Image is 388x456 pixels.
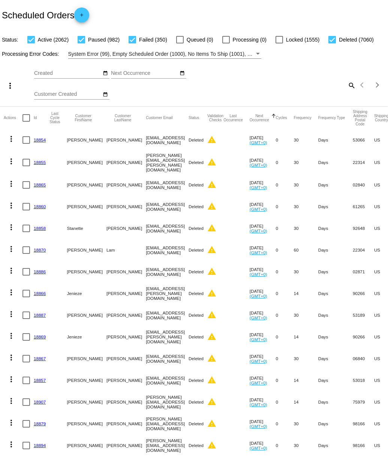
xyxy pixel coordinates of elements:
[276,116,287,120] button: Change sorting for Cycles
[276,261,294,283] mat-cell: 0
[146,129,189,151] mat-cell: [EMAIL_ADDRESS][DOMAIN_NAME]
[294,304,318,326] mat-cell: 30
[353,370,374,391] mat-cell: 53018
[67,391,106,413] mat-cell: [PERSON_NAME]
[67,304,106,326] mat-cell: [PERSON_NAME]
[353,110,367,126] button: Change sorting for ShippingPostcode
[250,446,267,450] a: (GMT+0)
[250,239,276,261] mat-cell: [DATE]
[250,304,276,326] mat-cell: [DATE]
[7,353,16,362] mat-icon: more_vert
[318,129,353,151] mat-cell: Days
[294,283,318,304] mat-cell: 14
[207,245,216,254] mat-icon: warning
[67,261,106,283] mat-cell: [PERSON_NAME]
[207,107,223,129] mat-header-cell: Validation Checks
[189,182,204,187] span: Deleted
[67,218,106,239] mat-cell: Stanette
[233,35,267,44] span: Processing (0)
[276,218,294,239] mat-cell: 0
[106,370,146,391] mat-cell: [PERSON_NAME]
[2,51,59,57] span: Processing Error Codes:
[106,261,146,283] mat-cell: [PERSON_NAME]
[103,92,108,98] mat-icon: date_range
[7,201,16,210] mat-icon: more_vert
[189,378,204,383] span: Deleted
[7,223,16,232] mat-icon: more_vert
[353,174,374,196] mat-cell: 02840
[250,228,267,233] a: (GMT+0)
[250,402,267,407] a: (GMT+0)
[34,378,46,383] a: 18857
[353,218,374,239] mat-cell: 92648
[207,224,216,232] mat-icon: warning
[318,174,353,196] mat-cell: Days
[353,129,374,151] mat-cell: 53066
[250,424,267,429] a: (GMT+0)
[34,269,46,274] a: 18886
[276,239,294,261] mat-cell: 0
[49,112,60,124] button: Change sorting for LastProcessingCycleId
[347,79,356,91] mat-icon: search
[294,116,312,120] button: Change sorting for Frequency
[250,261,276,283] mat-cell: [DATE]
[106,151,146,174] mat-cell: [PERSON_NAME]
[7,266,16,275] mat-icon: more_vert
[353,196,374,218] mat-cell: 61265
[34,356,46,361] a: 18867
[189,443,204,448] span: Deleted
[276,304,294,326] mat-cell: 0
[318,196,353,218] mat-cell: Days
[6,81,15,90] mat-icon: more_vert
[34,204,46,209] a: 18860
[318,218,353,239] mat-cell: Days
[294,239,318,261] mat-cell: 60
[250,315,267,320] a: (GMT+0)
[189,269,204,274] span: Deleted
[34,182,46,187] a: 18865
[7,244,16,253] mat-icon: more_vert
[2,37,18,43] span: Status:
[318,116,345,120] button: Change sorting for FrequencyType
[207,135,216,144] mat-icon: warning
[67,114,100,122] button: Change sorting for CustomerFirstName
[250,283,276,304] mat-cell: [DATE]
[353,348,374,370] mat-cell: 06840
[189,116,199,120] button: Change sorting for Status
[207,332,216,341] mat-icon: warning
[187,35,213,44] span: Queued (0)
[34,70,102,76] input: Created
[207,158,216,167] mat-icon: warning
[67,196,106,218] mat-cell: [PERSON_NAME]
[276,326,294,348] mat-cell: 0
[353,413,374,435] mat-cell: 98166
[250,162,267,167] a: (GMT+0)
[250,196,276,218] mat-cell: [DATE]
[318,261,353,283] mat-cell: Days
[207,376,216,384] mat-icon: warning
[34,226,46,231] a: 18858
[276,413,294,435] mat-cell: 0
[139,35,167,44] span: Failed (350)
[67,174,106,196] mat-cell: [PERSON_NAME]
[106,174,146,196] mat-cell: [PERSON_NAME]
[7,157,16,166] mat-icon: more_vert
[106,239,146,261] mat-cell: Lam
[146,283,189,304] mat-cell: [EMAIL_ADDRESS][PERSON_NAME][DOMAIN_NAME]
[34,91,102,97] input: Customer Created
[67,283,106,304] mat-cell: Jenieze
[106,114,139,122] button: Change sorting for CustomerLastName
[146,413,189,435] mat-cell: [PERSON_NAME][EMAIL_ADDRESS][DOMAIN_NAME]
[223,114,243,122] button: Change sorting for LastOccurrenceUtc
[276,129,294,151] mat-cell: 0
[207,441,216,450] mat-icon: warning
[146,304,189,326] mat-cell: [EMAIL_ADDRESS][DOMAIN_NAME]
[207,289,216,298] mat-icon: warning
[294,151,318,174] mat-cell: 30
[318,391,353,413] mat-cell: Days
[67,129,106,151] mat-cell: [PERSON_NAME]
[34,421,46,426] a: 18879
[34,247,46,252] a: 18870
[146,174,189,196] mat-cell: [EMAIL_ADDRESS][DOMAIN_NAME]
[294,370,318,391] mat-cell: 14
